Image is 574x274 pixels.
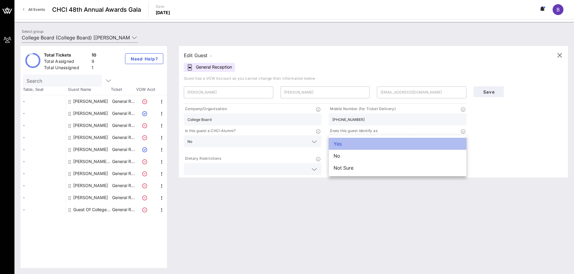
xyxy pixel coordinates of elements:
[184,106,227,112] p: Company/Organization
[73,95,108,107] div: Alexandra Galka
[184,63,235,72] div: General Reception
[111,131,135,143] p: General R…
[135,87,156,93] span: VOW Acct
[73,204,111,216] div: Guest Of College Board
[329,162,466,174] div: Not Sure
[73,119,108,131] div: Elena Davis
[156,10,170,16] p: [DATE]
[20,192,66,204] div: -
[73,155,111,168] div: Jamila M Shabazz Brathwaite
[20,119,66,131] div: -
[66,87,111,93] span: Guest Name
[44,52,89,60] div: Total Tickets
[187,88,270,97] input: First Name*
[111,107,135,119] p: General R…
[111,155,135,168] p: General R…
[111,87,135,93] span: Ticket
[73,131,108,143] div: Francina Victoria
[210,54,212,58] span: -
[553,4,563,15] div: B
[20,107,66,119] div: -
[187,140,192,144] div: No
[20,168,66,180] div: -
[20,95,66,107] div: -
[92,65,96,72] div: 1
[44,65,89,72] div: Total Unassigned
[73,107,108,119] div: Barbara Cronan
[20,131,66,143] div: -
[329,150,466,162] div: No
[44,58,89,66] div: Total Assigned
[184,75,563,82] p: Guest has a VOW Account so you cannot change their information below
[557,7,560,13] span: B
[381,88,463,97] input: Email*
[111,180,135,192] p: General R…
[20,87,66,93] span: Table, Seat
[20,180,66,192] div: -
[92,52,96,60] div: 10
[111,204,135,216] p: General R…
[125,53,163,64] button: Need Help?
[92,58,96,66] div: 9
[184,51,212,60] div: Edit Guest
[73,192,108,204] div: Valerie Pereyra
[22,29,43,34] label: Select group
[184,128,236,134] p: Is this guest a CHCI Alumni?
[329,128,461,140] p: Does this guest identify as [DEMOGRAPHIC_DATA]/[DEMOGRAPHIC_DATA]?
[19,5,49,14] a: All Events
[111,95,135,107] p: General R…
[184,135,322,147] div: No
[130,56,158,61] span: Need Help?
[111,168,135,180] p: General R…
[73,143,108,155] div: Ismael Ayala
[52,5,141,14] span: CHCI 48th Annual Awards Gala
[20,204,66,216] div: -
[73,180,108,192] div: Tiffany Gomez
[478,89,499,94] span: Save
[111,119,135,131] p: General R…
[329,138,466,150] div: Yes
[20,155,66,168] div: -
[284,88,366,97] input: Last Name*
[28,7,45,12] span: All Events
[474,86,504,97] button: Save
[73,168,108,180] div: Richard Velazquez
[184,155,221,162] p: Dietary Restrictions
[156,4,170,10] p: Date
[111,143,135,155] p: General R…
[329,106,396,112] p: Mobile Number (for Ticket Delivery)
[111,192,135,204] p: General R…
[20,143,66,155] div: -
